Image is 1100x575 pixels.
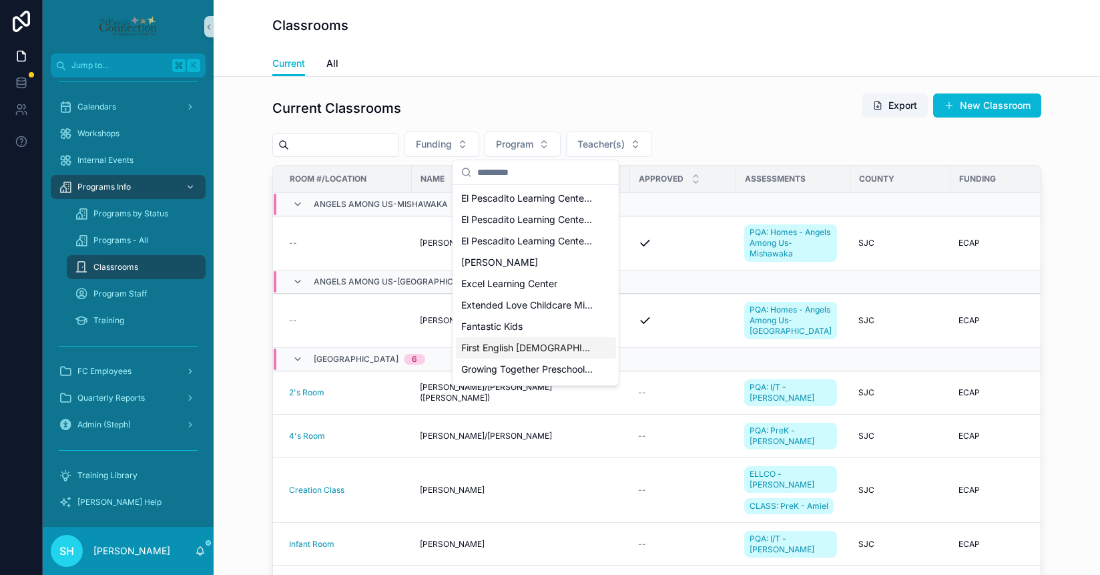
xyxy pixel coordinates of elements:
[77,128,119,139] span: Workshops
[744,379,837,406] a: PQA: I/T - [PERSON_NAME]
[326,51,338,78] a: All
[958,539,980,550] span: ECAP
[638,431,646,441] span: --
[77,182,131,192] span: Programs Info
[93,208,168,219] span: Programs by Status
[420,539,622,550] a: [PERSON_NAME]
[420,539,485,550] span: [PERSON_NAME]
[461,299,595,312] span: Extended Love Childcare Ministry
[289,238,297,248] span: --
[744,420,842,452] a: PQA: PreK - [PERSON_NAME]
[67,228,206,252] a: Programs - All
[51,359,206,383] a: FC Employees
[933,93,1041,118] a: New Classroom
[638,539,646,550] span: --
[566,132,652,157] button: Select Button
[420,382,622,403] a: [PERSON_NAME]/[PERSON_NAME] ([PERSON_NAME])
[750,469,832,490] span: ELLCO - [PERSON_NAME]
[93,262,138,272] span: Classrooms
[858,238,942,248] a: SJC
[461,213,595,226] span: El Pescadito Learning Center Inc - 3
[77,419,131,430] span: Admin (Steph)
[750,382,832,403] span: PQA: I/T - [PERSON_NAME]
[51,148,206,172] a: Internal Events
[416,138,452,151] span: Funding
[77,155,133,166] span: Internal Events
[485,132,561,157] button: Select Button
[453,185,619,385] div: Suggestions
[858,431,874,441] span: SJC
[638,387,728,398] a: --
[750,305,832,337] span: PQA: Homes - Angels Among Us-[GEOGRAPHIC_DATA]
[638,539,728,550] a: --
[272,16,348,35] h1: Classrooms
[461,277,557,291] span: Excel Learning Center
[461,341,595,355] span: First English [DEMOGRAPHIC_DATA] Preschool
[272,51,305,77] a: Current
[744,299,842,342] a: PQA: Homes - Angels Among Us-[GEOGRAPHIC_DATA]
[958,387,1079,398] a: ECAP
[638,485,646,496] span: --
[93,315,124,326] span: Training
[858,315,942,326] a: SJC
[67,282,206,306] a: Program Staff
[272,99,401,118] h1: Current Classrooms
[858,387,942,398] a: SJC
[958,387,980,398] span: ECAP
[858,387,874,398] span: SJC
[496,138,533,151] span: Program
[290,174,366,184] span: Room #/Location
[461,363,595,376] span: Growing Together Preschool-Beiger
[859,174,894,184] span: County
[858,431,942,441] a: SJC
[638,431,728,441] a: --
[404,132,479,157] button: Select Button
[71,60,167,71] span: Jump to...
[750,534,832,555] span: PQA: I/T - [PERSON_NAME]
[958,485,1079,496] a: ECAP
[638,485,728,496] a: --
[51,463,206,488] a: Training Library
[461,192,595,205] span: El Pescadito Learning Center Inc - 2
[289,539,334,550] span: Infant Room
[77,470,137,481] span: Training Library
[858,539,942,550] a: SJC
[420,238,552,248] span: [PERSON_NAME]/[PERSON_NAME]
[958,485,980,496] span: ECAP
[93,289,147,299] span: Program Staff
[67,202,206,226] a: Programs by Status
[289,387,404,398] a: 2's Room
[51,53,206,77] button: Jump to...K
[461,320,523,333] span: Fantastic Kids
[289,485,344,496] a: Creation Class
[750,227,832,259] span: PQA: Homes - Angels Among Us-Mishawaka
[67,309,206,333] a: Training
[43,77,214,527] div: scrollable content
[77,393,145,403] span: Quarterly Reports
[958,238,980,248] span: ECAP
[289,485,404,496] a: Creation Class
[639,174,683,184] span: Approved
[958,315,980,326] span: ECAP
[289,539,404,550] a: Infant Room
[745,174,806,184] span: Assessments
[744,222,842,264] a: PQA: Homes - Angels Among Us-Mishawaka
[412,354,417,365] div: 6
[51,95,206,119] a: Calendars
[858,238,874,248] span: SJC
[420,315,622,326] a: [PERSON_NAME]
[858,485,874,496] span: SJC
[958,315,1079,326] a: ECAP
[289,238,404,248] a: --
[461,234,595,248] span: El Pescadito Learning Center Inc - 4
[77,102,116,112] span: Calendars
[421,174,445,184] span: Name
[289,387,324,398] span: 2's Room
[958,431,980,441] span: ECAP
[420,485,622,496] a: [PERSON_NAME]
[289,431,325,441] a: 4's Room
[959,174,996,184] span: Funding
